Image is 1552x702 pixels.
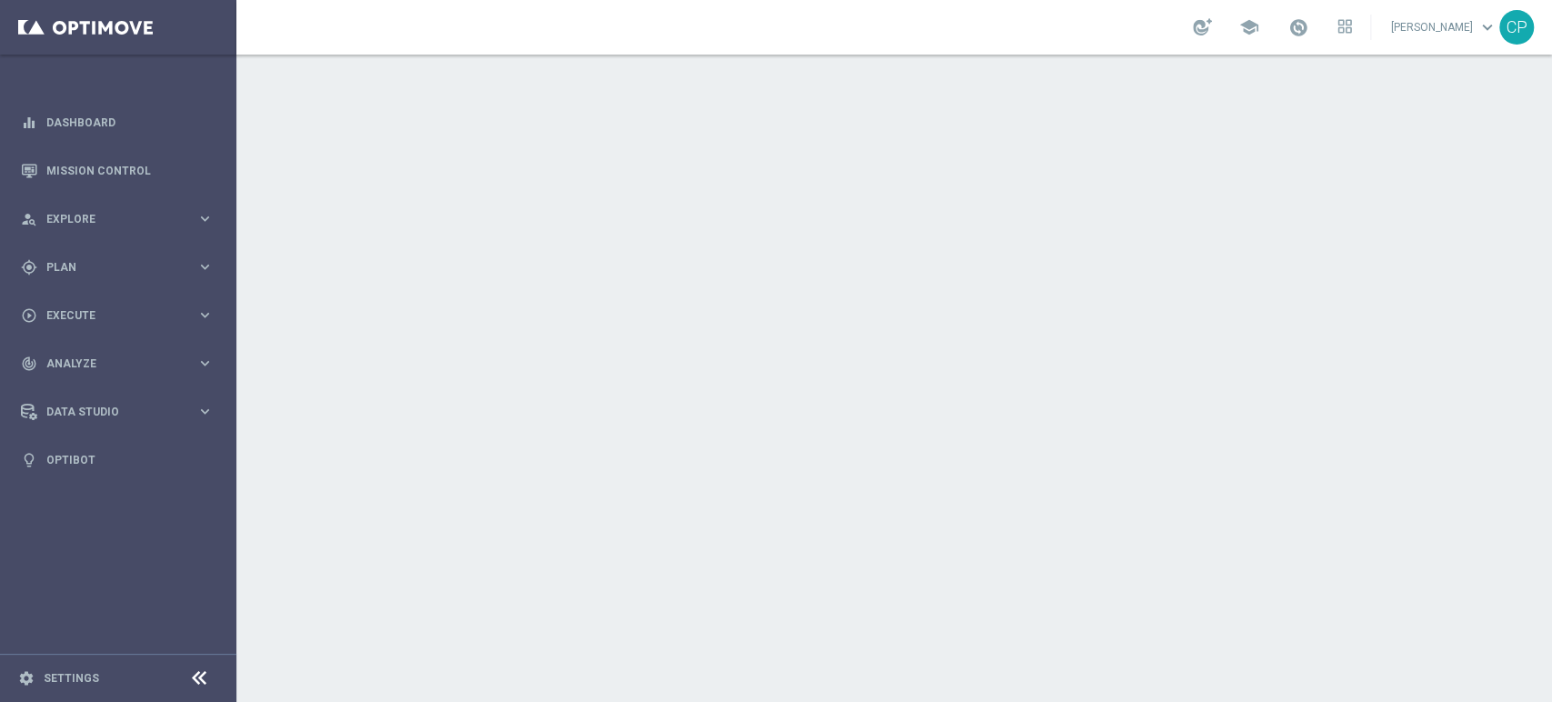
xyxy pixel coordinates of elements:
a: Mission Control [46,146,214,195]
i: keyboard_arrow_right [196,210,214,227]
button: equalizer Dashboard [20,115,215,130]
i: keyboard_arrow_right [196,306,214,324]
a: [PERSON_NAME]keyboard_arrow_down [1389,14,1499,41]
i: track_changes [21,356,37,372]
button: gps_fixed Plan keyboard_arrow_right [20,260,215,275]
span: Execute [46,310,196,321]
div: Data Studio [21,404,196,420]
button: person_search Explore keyboard_arrow_right [20,212,215,226]
button: lightbulb Optibot [20,453,215,467]
span: Plan [46,262,196,273]
button: play_circle_outline Execute keyboard_arrow_right [20,308,215,323]
span: Explore [46,214,196,225]
span: Data Studio [46,406,196,417]
div: CP [1499,10,1534,45]
div: Analyze [21,356,196,372]
span: school [1239,17,1259,37]
div: Plan [21,259,196,276]
button: Mission Control [20,164,215,178]
i: equalizer [21,115,37,131]
div: Dashboard [21,98,214,146]
div: Execute [21,307,196,324]
a: Optibot [46,436,214,484]
i: keyboard_arrow_right [196,403,214,420]
a: Settings [44,673,99,684]
div: Explore [21,211,196,227]
button: track_changes Analyze keyboard_arrow_right [20,356,215,371]
div: Optibot [21,436,214,484]
i: keyboard_arrow_right [196,355,214,372]
div: Mission Control [21,146,214,195]
i: keyboard_arrow_right [196,258,214,276]
i: gps_fixed [21,259,37,276]
i: person_search [21,211,37,227]
span: Analyze [46,358,196,369]
button: Data Studio keyboard_arrow_right [20,405,215,419]
i: play_circle_outline [21,307,37,324]
span: keyboard_arrow_down [1477,17,1497,37]
i: lightbulb [21,452,37,468]
a: Dashboard [46,98,214,146]
i: settings [18,670,35,687]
